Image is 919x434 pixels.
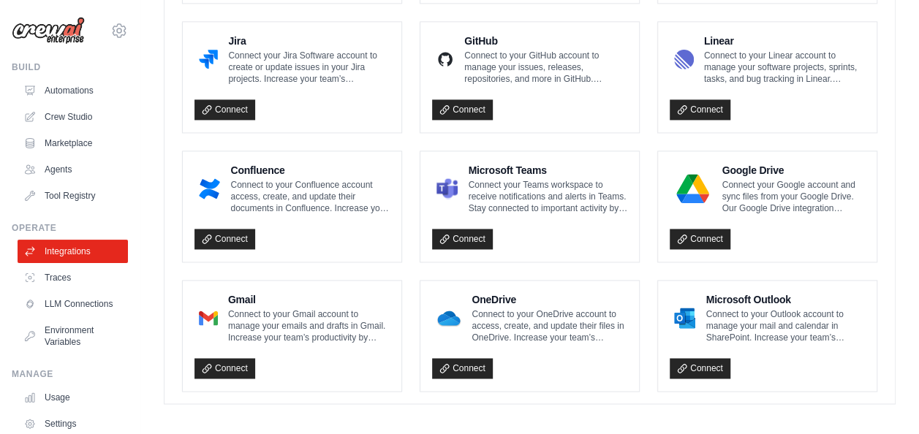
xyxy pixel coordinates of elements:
[670,99,730,120] a: Connect
[18,184,128,208] a: Tool Registry
[18,240,128,263] a: Integrations
[436,45,454,74] img: GitHub Logo
[18,79,128,102] a: Automations
[674,45,694,74] img: Linear Logo
[228,292,390,307] h4: Gmail
[230,163,390,178] h4: Confluence
[12,17,85,45] img: Logo
[199,303,218,332] img: Gmail Logo
[18,292,128,316] a: LLM Connections
[12,368,128,380] div: Manage
[228,308,390,343] p: Connect to your Gmail account to manage your emails and drafts in Gmail. Increase your team’s pro...
[199,45,218,74] img: Jira Logo
[468,179,627,214] p: Connect your Teams workspace to receive notifications and alerts in Teams. Stay connected to impo...
[12,61,128,73] div: Build
[722,163,865,178] h4: Google Drive
[464,50,627,85] p: Connect to your GitHub account to manage your issues, releases, repositories, and more in GitHub....
[432,358,493,378] a: Connect
[194,358,255,378] a: Connect
[228,50,390,85] p: Connect your Jira Software account to create or update issues in your Jira projects. Increase you...
[436,174,458,203] img: Microsoft Teams Logo
[704,50,865,85] p: Connect to your Linear account to manage your software projects, sprints, tasks, and bug tracking...
[432,229,493,249] a: Connect
[194,229,255,249] a: Connect
[674,303,695,332] img: Microsoft Outlook Logo
[228,34,390,48] h4: Jira
[18,105,128,129] a: Crew Studio
[12,222,128,234] div: Operate
[18,386,128,409] a: Usage
[722,179,865,214] p: Connect your Google account and sync files from your Google Drive. Our Google Drive integration e...
[230,179,390,214] p: Connect to your Confluence account access, create, and update their documents in Confluence. Incr...
[194,99,255,120] a: Connect
[472,292,627,307] h4: OneDrive
[432,99,493,120] a: Connect
[846,364,919,434] iframe: Chat Widget
[846,364,919,434] div: Widget de chat
[18,266,128,289] a: Traces
[472,308,627,343] p: Connect to your OneDrive account to access, create, and update their files in OneDrive. Increase ...
[670,358,730,378] a: Connect
[199,174,220,203] img: Confluence Logo
[18,158,128,181] a: Agents
[18,132,128,155] a: Marketplace
[706,308,865,343] p: Connect to your Outlook account to manage your mail and calendar in SharePoint. Increase your tea...
[704,34,865,48] h4: Linear
[464,34,627,48] h4: GitHub
[468,163,627,178] h4: Microsoft Teams
[674,174,711,203] img: Google Drive Logo
[706,292,865,307] h4: Microsoft Outlook
[670,229,730,249] a: Connect
[18,319,128,354] a: Environment Variables
[436,303,461,332] img: OneDrive Logo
